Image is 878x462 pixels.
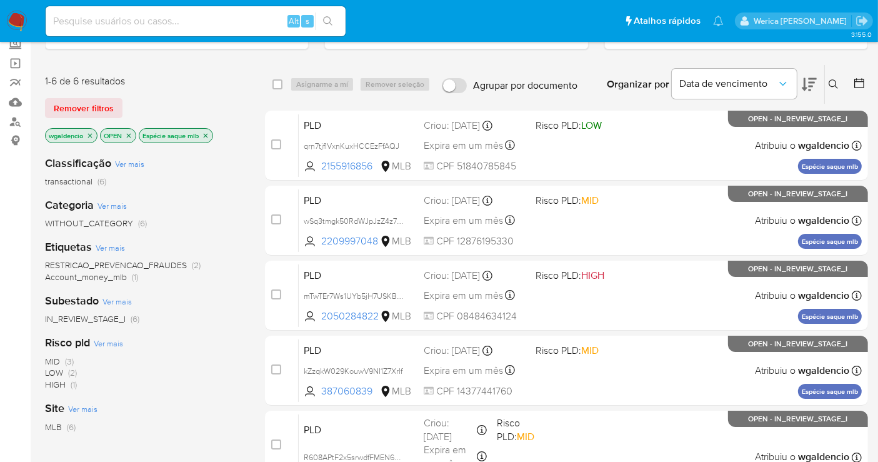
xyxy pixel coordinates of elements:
[856,14,869,28] a: Sair
[306,15,309,27] span: s
[634,14,701,28] span: Atalhos rápidos
[289,15,299,27] span: Alt
[46,13,346,29] input: Pesquise usuários ou casos...
[851,29,872,39] span: 3.155.0
[315,13,341,30] button: search-icon
[713,16,724,26] a: Notificações
[754,15,851,27] p: werica.jgaldencio@mercadolivre.com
